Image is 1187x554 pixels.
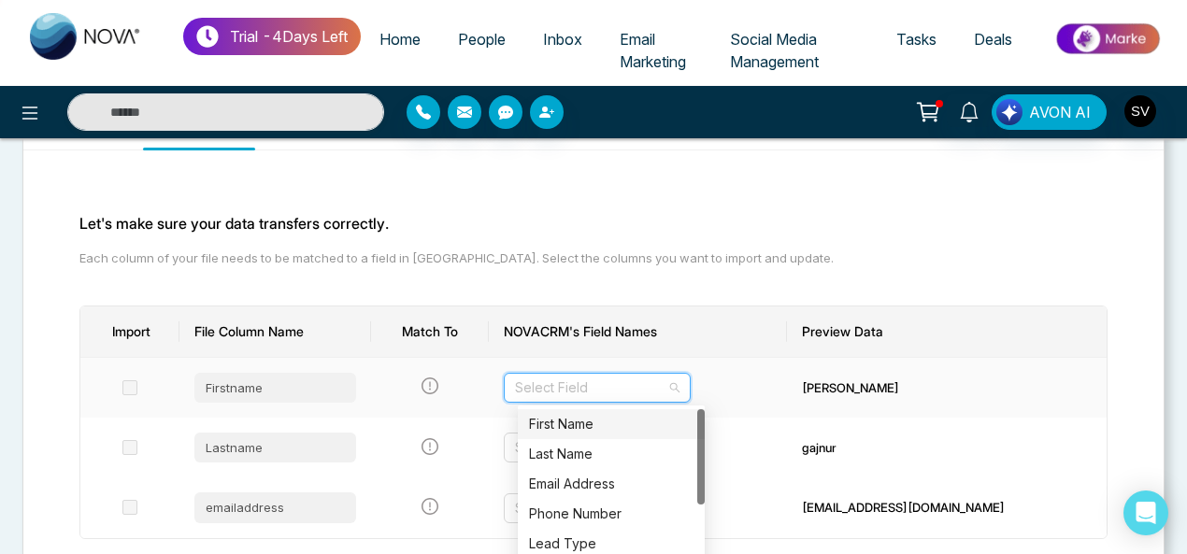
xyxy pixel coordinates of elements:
[518,439,705,469] div: Last Name
[422,498,438,515] span: exclamation-circle
[30,13,142,60] img: Nova CRM Logo
[711,21,878,79] a: Social Media Management
[992,94,1107,130] button: AVON AI
[439,21,524,57] a: People
[194,433,356,462] div: Lastname
[529,504,694,524] div: Phone Number
[371,306,489,358] th: Match To
[996,99,1023,125] img: Lead Flow
[194,373,356,403] div: Firstname
[524,21,601,57] a: Inbox
[529,444,694,464] div: Last Name
[543,30,582,49] span: Inbox
[458,30,506,49] span: People
[1123,490,1168,535] div: Open Intercom Messenger
[896,30,937,49] span: Tasks
[955,21,1031,57] a: Deals
[1029,101,1091,123] span: AVON AI
[802,378,1092,397] div: [PERSON_NAME]
[379,30,421,49] span: Home
[179,306,371,358] th: File Column Name
[620,30,686,71] span: Email Marketing
[79,249,1108,268] p: Each column of your file needs to be matched to a field in [GEOGRAPHIC_DATA]. Select the columns ...
[787,306,1107,358] th: Preview Data
[1124,95,1156,127] img: User Avatar
[361,21,439,57] a: Home
[79,212,1108,234] p: Let's make sure your data transfers correctly.
[422,377,438,394] span: exclamation-circle
[529,414,694,434] div: First Name
[422,438,438,455] span: exclamation-circle
[974,30,1012,49] span: Deals
[802,438,1092,457] div: gajnur
[529,474,694,494] div: Email Address
[878,21,955,57] a: Tasks
[518,499,705,529] div: Phone Number
[518,409,705,439] div: First Name
[1040,18,1176,60] img: Market-place.gif
[802,498,1092,517] div: [EMAIL_ADDRESS][DOMAIN_NAME]
[80,306,179,358] th: Import
[489,306,787,358] th: NOVACRM's Field Names
[529,533,694,554] div: Lead Type
[194,492,356,522] div: emailaddress
[730,30,819,71] span: Social Media Management
[518,469,705,499] div: Email Address
[230,25,348,48] p: Trial - 4 Days Left
[601,21,711,79] a: Email Marketing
